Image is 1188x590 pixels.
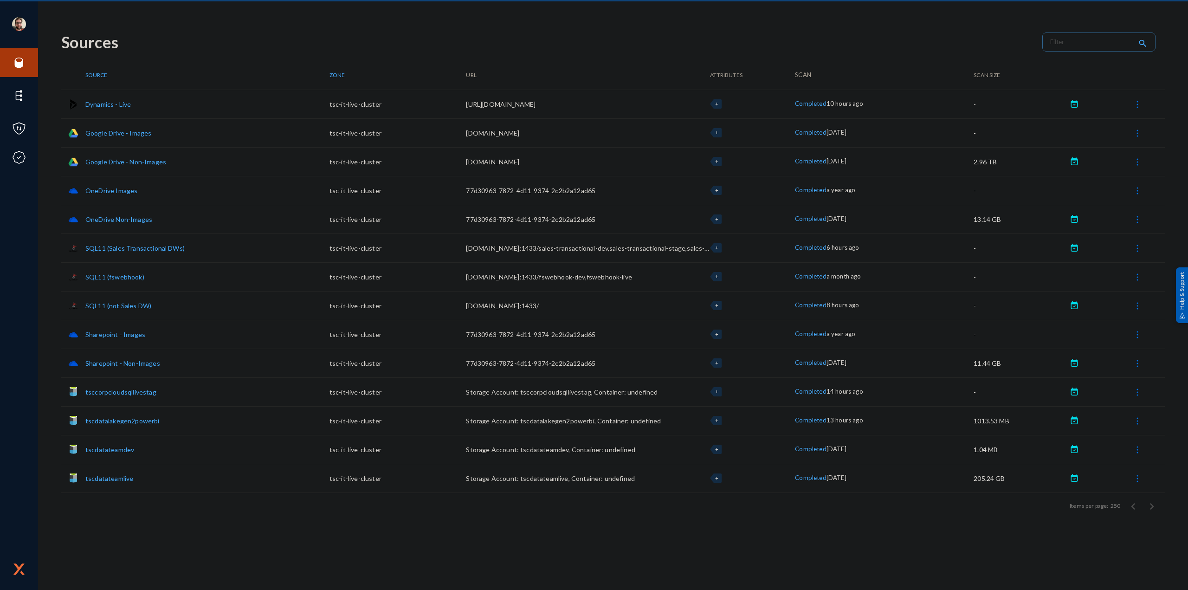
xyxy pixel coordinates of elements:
[68,128,78,138] img: gdrive.png
[795,272,826,280] span: Completed
[826,244,859,251] span: 6 hours ago
[826,416,863,424] span: 13 hours ago
[974,90,1067,118] td: -
[68,473,78,484] img: azurestorage.svg
[85,100,131,108] a: Dynamics - Live
[85,417,160,425] a: tscdatalakegen2powerbi
[329,71,466,78] div: Zone
[826,474,846,481] span: [DATE]
[68,330,78,340] img: onedrive.png
[85,446,134,454] a: tscdatateamdev
[974,176,1067,205] td: -
[1133,388,1142,397] img: icon-more.svg
[715,273,718,279] span: +
[795,215,826,222] span: Completed
[68,214,78,225] img: onedrive.png
[466,187,595,195] span: 77d30963-7872-4d11-9374-2c2b2a12ad65
[68,416,78,426] img: azurestorage.svg
[466,417,661,425] span: Storage Account: tscdatalakegen2powerbi, Container: undefined
[1143,497,1161,515] button: Next page
[795,157,826,165] span: Completed
[826,301,859,309] span: 8 hours ago
[466,331,595,338] span: 77d30963-7872-4d11-9374-2c2b2a12ad65
[1133,157,1142,167] img: icon-more.svg
[795,445,826,453] span: Completed
[974,435,1067,464] td: 1.04 MB
[795,474,826,481] span: Completed
[715,187,718,193] span: +
[61,32,1033,52] div: Sources
[466,129,519,137] span: [DOMAIN_NAME]
[795,129,826,136] span: Completed
[329,90,466,118] td: tsc-it-live-cluster
[329,377,466,406] td: tsc-it-live-cluster
[1133,474,1142,483] img: icon-more.svg
[715,331,718,337] span: +
[85,302,151,310] a: SQL11 (not Sales DW)
[1133,100,1142,109] img: icon-more.svg
[68,243,78,253] img: sqlserver.png
[85,388,156,396] a: tsccorpcloudsqllivestag
[85,215,152,223] a: OneDrive Non-Images
[85,331,145,338] a: Sharepoint - Images
[826,186,856,194] span: a year ago
[795,186,826,194] span: Completed
[68,387,78,397] img: azurestorage.svg
[795,244,826,251] span: Completed
[715,446,718,452] span: +
[826,157,846,165] span: [DATE]
[329,205,466,233] td: tsc-it-live-cluster
[974,291,1067,320] td: -
[974,147,1067,176] td: 2.96 TB
[466,215,595,223] span: 77d30963-7872-4d11-9374-2c2b2a12ad65
[329,406,466,435] td: tsc-it-live-cluster
[466,100,536,108] span: [URL][DOMAIN_NAME]
[795,388,826,395] span: Completed
[85,158,166,166] a: Google Drive - Non-Images
[826,330,856,337] span: a year ago
[974,406,1067,435] td: 1013.53 MB
[68,157,78,167] img: gdrive.png
[715,360,718,366] span: +
[68,358,78,369] img: onedrive.png
[329,71,345,78] span: Zone
[826,359,846,366] span: [DATE]
[12,150,26,164] img: icon-compliance.svg
[85,474,133,482] a: tscdatateamlive
[795,330,826,337] span: Completed
[85,71,329,78] div: Source
[466,359,595,367] span: 77d30963-7872-4d11-9374-2c2b2a12ad65
[85,244,185,252] a: SQL11 (Sales Transactional DWs)
[715,130,718,136] span: +
[85,71,107,78] span: Source
[1137,38,1148,50] mat-icon: search
[1179,312,1185,318] img: help_support.svg
[1133,129,1142,138] img: icon-more.svg
[68,301,78,311] img: sqlserver.png
[329,435,466,464] td: tsc-it-live-cluster
[329,262,466,291] td: tsc-it-live-cluster
[795,71,811,78] span: Scan
[1133,215,1142,224] img: icon-more.svg
[85,187,137,195] a: OneDrive Images
[12,89,26,103] img: icon-elements.svg
[1111,502,1120,510] div: 250
[715,389,718,395] span: +
[466,446,635,454] span: Storage Account: tscdatateamdev, Container: undefined
[710,71,742,78] span: Attributes
[795,301,826,309] span: Completed
[715,158,718,164] span: +
[1133,186,1142,195] img: icon-more.svg
[826,100,863,107] span: 10 hours ago
[1133,445,1142,454] img: icon-more.svg
[1070,502,1108,510] div: Items per page:
[715,216,718,222] span: +
[466,71,476,78] span: URL
[715,417,718,423] span: +
[68,445,78,455] img: azurestorage.svg
[466,158,519,166] span: [DOMAIN_NAME]
[329,233,466,262] td: tsc-it-live-cluster
[974,233,1067,262] td: -
[826,388,863,395] span: 14 hours ago
[466,273,632,281] span: [DOMAIN_NAME]:1433/fswebhook-dev,fswebhook-live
